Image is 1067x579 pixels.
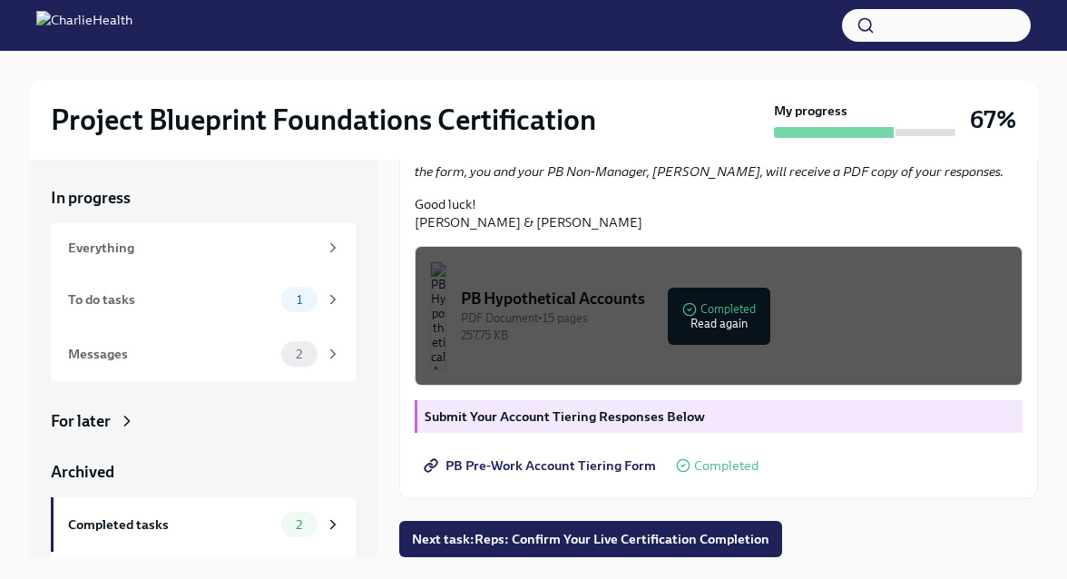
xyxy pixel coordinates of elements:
[68,344,274,364] div: Messages
[285,348,313,361] span: 2
[461,327,1007,344] div: 257.75 KB
[461,309,1007,327] div: PDF Document • 15 pages
[68,289,274,309] div: To do tasks
[51,223,356,272] a: Everything
[51,410,111,432] div: For later
[694,459,759,473] span: Completed
[461,288,1007,309] div: PB Hypothetical Accounts
[286,293,313,307] span: 1
[51,102,596,138] h2: Project Blueprint Foundations Certification
[51,327,356,381] a: Messages2
[415,195,1023,231] p: Good luck! [PERSON_NAME] & [PERSON_NAME]
[774,102,847,120] strong: My progress
[51,272,356,327] a: To do tasks1
[415,246,1023,386] button: PB Hypothetical AccountsPDF Document•15 pages257.75 KBCompletedRead again
[68,238,318,258] div: Everything
[51,497,356,552] a: Completed tasks2
[51,461,356,483] a: Archived
[399,521,782,557] button: Next task:Reps: Confirm Your Live Certification Completion
[415,447,669,484] a: PB Pre-Work Account Tiering Form
[425,408,705,425] strong: Submit Your Account Tiering Responses Below
[970,103,1016,136] h3: 67%
[430,261,446,370] img: PB Hypothetical Accounts
[285,518,313,532] span: 2
[68,515,274,535] div: Completed tasks
[51,187,356,209] a: In progress
[36,11,132,40] img: CharlieHealth
[412,530,769,548] span: Next task : Reps: Confirm Your Live Certification Completion
[51,410,356,432] a: For later
[427,456,656,475] span: PB Pre-Work Account Tiering Form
